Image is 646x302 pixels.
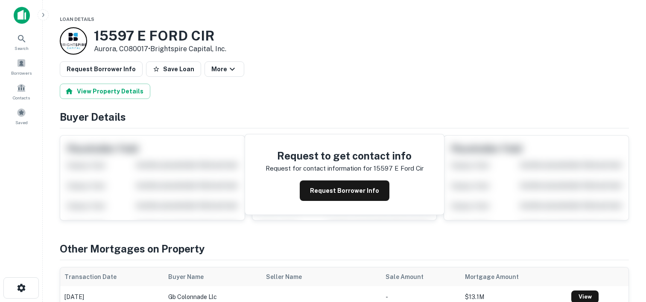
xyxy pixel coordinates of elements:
th: Seller Name [262,267,381,286]
img: capitalize-icon.png [14,7,30,24]
th: Transaction Date [60,267,164,286]
a: Brightspire Capital, Inc. [150,45,226,53]
p: Aurora, CO80017 • [94,44,226,54]
th: Buyer Name [164,267,262,286]
th: Mortgage Amount [461,267,567,286]
a: Contacts [3,80,40,103]
p: Request for contact information for [266,163,372,174]
a: Search [3,30,40,53]
span: Saved [15,119,28,126]
a: Saved [3,105,40,128]
button: View Property Details [60,84,150,99]
th: Sale Amount [381,267,461,286]
span: Search [15,45,29,52]
button: Save Loan [146,61,201,77]
h3: 15597 E FORD CIR [94,28,226,44]
span: Borrowers [11,70,32,76]
button: Request Borrower Info [300,180,389,201]
h4: Buyer Details [60,109,629,125]
button: More [205,61,244,77]
span: Contacts [13,94,30,101]
span: Loan Details [60,17,94,22]
button: Request Borrower Info [60,61,143,77]
a: Borrowers [3,55,40,78]
h4: Other Mortgages on Property [60,241,629,256]
h4: Request to get contact info [266,148,424,163]
iframe: Chat Widget [603,234,646,275]
p: 15597 e ford cir [374,163,424,174]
